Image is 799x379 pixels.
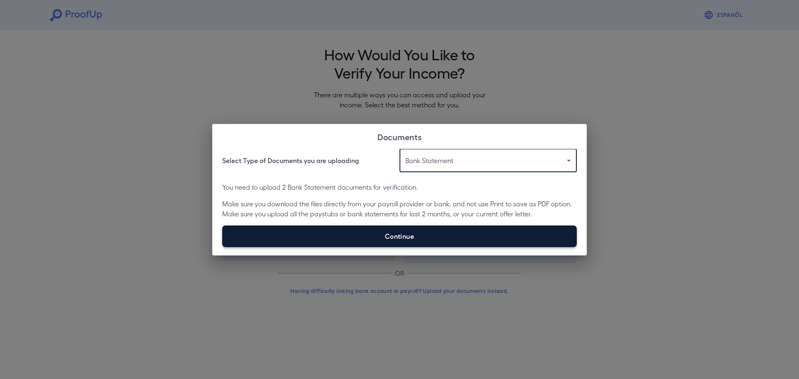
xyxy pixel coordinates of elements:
p: You need to upload 2 Bank Statement documents for verification. [222,182,577,192]
div: Bank Statement [399,149,577,172]
label: Continue [222,225,577,247]
p: Make sure you download the files directly from your payroll provider or bank, and not use Print t... [222,199,577,219]
h2: Documents [212,124,587,149]
h6: Select Type of Documents you are uploading [222,156,359,166]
